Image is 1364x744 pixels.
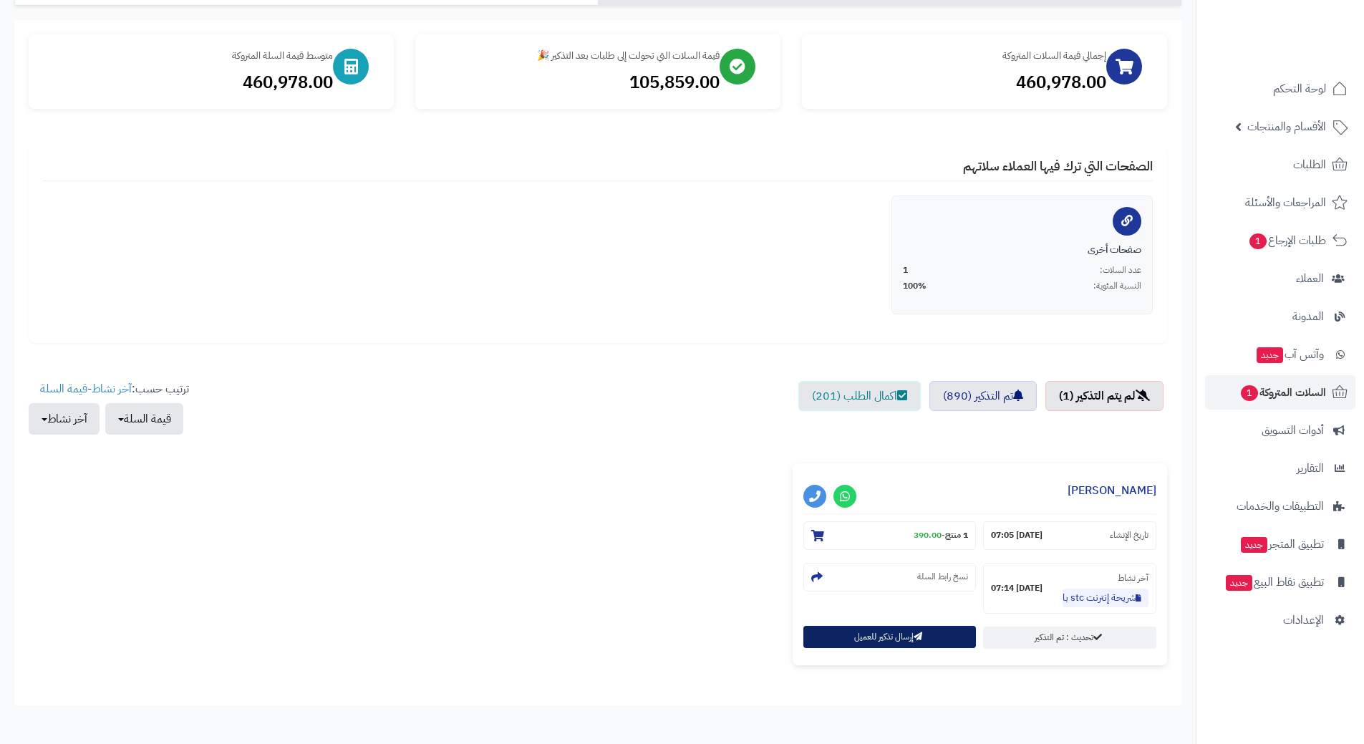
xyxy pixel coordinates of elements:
a: [PERSON_NAME] [1068,482,1156,499]
a: التقارير [1205,451,1355,485]
span: طلبات الإرجاع [1248,231,1326,251]
strong: [DATE] 07:05 [991,529,1043,541]
span: تطبيق نقاط البيع [1224,572,1324,592]
a: وآتس آبجديد [1205,337,1355,372]
small: - [914,529,968,541]
span: أدوات التسويق [1262,420,1324,440]
a: أدوات التسويق [1205,413,1355,448]
small: تاريخ الإنشاء [1110,529,1148,541]
span: التقارير [1297,458,1324,478]
span: جديد [1241,537,1267,553]
strong: 1 منتج [945,528,968,541]
small: نسخ رابط السلة [917,571,968,583]
span: النسبة المئوية: [1093,280,1141,292]
section: نسخ رابط السلة [803,563,977,591]
div: إجمالي قيمة السلات المتروكة [816,49,1106,63]
span: العملاء [1296,269,1324,289]
small: آخر نشاط [1118,571,1148,584]
span: الأقسام والمنتجات [1247,117,1326,137]
div: صفحات أخرى [903,243,1141,257]
a: تطبيق نقاط البيعجديد [1205,565,1355,599]
a: شريحة إنترنت stc باقة كويك نت 600 جيجا 6 اشهر [1063,589,1148,607]
span: 1 [1249,233,1267,250]
button: قيمة السلة [105,403,183,435]
div: 105,859.00 [430,70,720,95]
a: التطبيقات والخدمات [1205,489,1355,523]
span: الإعدادات [1283,610,1324,630]
span: المراجعات والأسئلة [1245,193,1326,213]
a: المراجعات والأسئلة [1205,185,1355,220]
span: 1 [1240,385,1259,402]
a: لم يتم التذكير (1) [1045,381,1164,411]
div: قيمة السلات التي تحولت إلى طلبات بعد التذكير 🎉 [430,49,720,63]
img: logo-2.png [1267,13,1350,43]
span: التطبيقات والخدمات [1237,496,1324,516]
span: تطبيق المتجر [1239,534,1324,554]
button: إرسال تذكير للعميل [803,626,977,648]
a: قيمة السلة [40,380,87,397]
div: متوسط قيمة السلة المتروكة [43,49,333,63]
a: الطلبات [1205,148,1355,182]
span: جديد [1257,347,1283,363]
button: آخر نشاط [29,403,100,435]
a: العملاء [1205,261,1355,296]
strong: [DATE] 07:14 [991,582,1043,594]
a: المدونة [1205,299,1355,334]
span: جديد [1226,575,1252,591]
div: 460,978.00 [816,70,1106,95]
span: السلات المتروكة [1239,382,1326,402]
strong: 390.00 [914,528,942,541]
a: السلات المتروكة1 [1205,375,1355,410]
a: آخر نشاط [92,380,132,397]
span: عدد السلات: [1100,264,1141,276]
h4: الصفحات التي ترك فيها العملاء سلاتهم [43,159,1153,181]
span: المدونة [1292,306,1324,327]
a: تطبيق المتجرجديد [1205,527,1355,561]
span: 1 [903,264,908,276]
a: تم التذكير (890) [929,381,1037,411]
section: 1 منتج-390.00 [803,521,977,550]
span: 100% [903,280,927,292]
a: اكمال الطلب (201) [798,381,921,411]
span: لوحة التحكم [1273,79,1326,99]
span: وآتس آب [1255,344,1324,364]
a: الإعدادات [1205,603,1355,637]
span: الطلبات [1293,155,1326,175]
a: لوحة التحكم [1205,72,1355,106]
ul: ترتيب حسب: - [29,381,189,435]
div: 460,978.00 [43,70,333,95]
a: تحديث : تم التذكير [983,627,1156,649]
a: طلبات الإرجاع1 [1205,223,1355,258]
